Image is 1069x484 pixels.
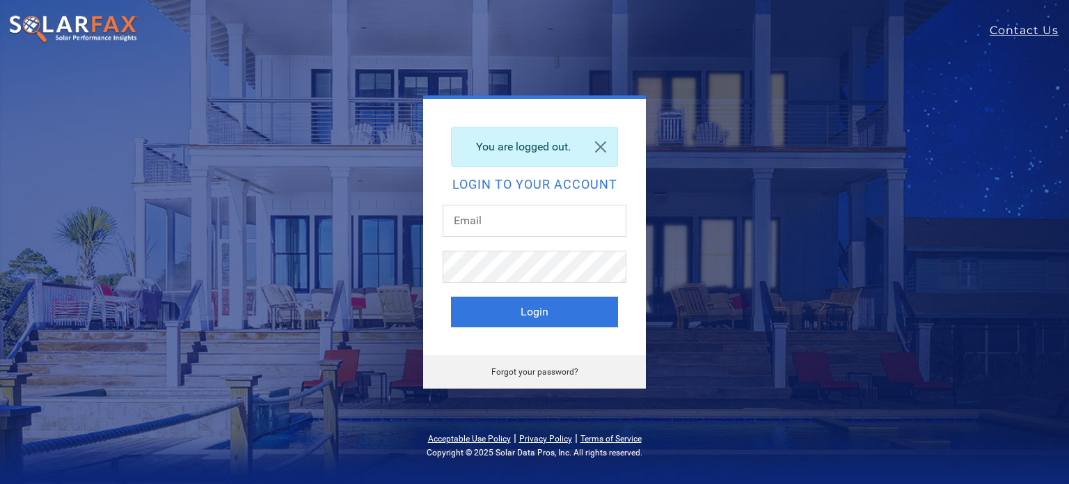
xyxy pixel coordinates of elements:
[491,367,578,377] a: Forgot your password?
[443,205,626,237] input: Email
[519,434,572,444] a: Privacy Policy
[428,434,511,444] a: Acceptable Use Policy
[990,22,1069,39] a: Contact Us
[8,15,139,44] img: SolarFax
[575,431,578,444] span: |
[451,127,618,167] div: You are logged out.
[580,434,642,444] a: Terms of Service
[514,431,516,444] span: |
[584,127,617,166] a: Close
[451,178,618,191] h2: Login to your account
[451,297,618,327] button: Login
